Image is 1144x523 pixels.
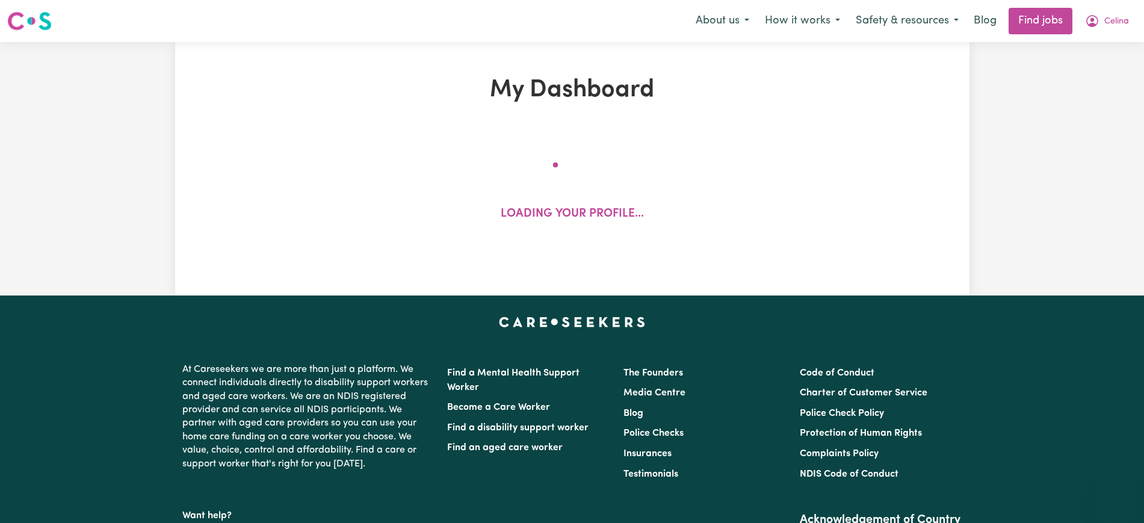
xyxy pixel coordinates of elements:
[623,429,684,438] a: Police Checks
[447,368,580,392] a: Find a Mental Health Support Worker
[7,10,52,32] img: Careseekers logo
[800,469,898,479] a: NDIS Code of Conduct
[800,388,927,398] a: Charter of Customer Service
[623,368,683,378] a: The Founders
[800,429,922,438] a: Protection of Human Rights
[1009,8,1072,34] a: Find jobs
[800,409,884,418] a: Police Check Policy
[501,206,644,223] p: Loading your profile...
[623,388,685,398] a: Media Centre
[7,7,52,35] a: Careseekers logo
[1077,8,1137,34] button: My Account
[499,317,645,327] a: Careseekers home page
[1104,15,1129,28] span: Celina
[315,76,830,105] h1: My Dashboard
[447,403,550,412] a: Become a Care Worker
[182,358,433,475] p: At Careseekers we are more than just a platform. We connect individuals directly to disability su...
[688,8,757,34] button: About us
[447,443,563,453] a: Find an aged care worker
[800,368,874,378] a: Code of Conduct
[848,8,966,34] button: Safety & resources
[800,449,879,459] a: Complaints Policy
[966,8,1004,34] a: Blog
[182,504,433,522] p: Want help?
[757,8,848,34] button: How it works
[623,409,643,418] a: Blog
[447,423,589,433] a: Find a disability support worker
[623,449,672,459] a: Insurances
[1096,475,1134,513] iframe: Button to launch messaging window
[623,469,678,479] a: Testimonials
